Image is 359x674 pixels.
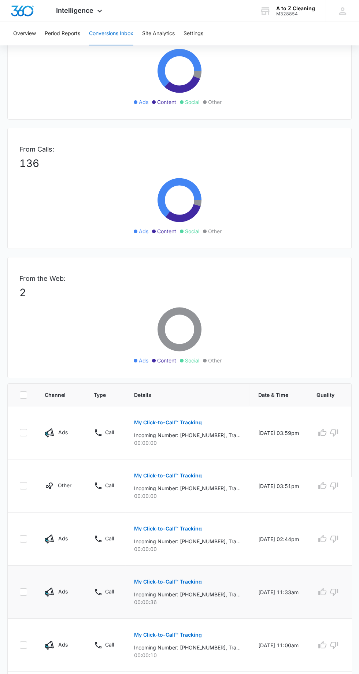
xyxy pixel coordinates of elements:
button: Conversions Inbox [89,22,133,45]
p: 2 [19,285,340,300]
p: Ads [58,535,68,542]
p: My Click-to-Call™ Tracking [134,579,202,584]
button: Settings [184,22,203,45]
span: Other [208,357,222,364]
button: My Click-to-Call™ Tracking [134,626,202,644]
span: Social [185,357,199,364]
p: Ads [58,641,68,648]
td: [DATE] 11:33am [249,566,308,619]
p: Call [105,481,114,489]
td: [DATE] 11:00am [249,619,308,672]
span: Other [208,98,222,106]
span: Ads [139,98,148,106]
span: Content [157,357,176,364]
p: From Calls: [19,144,340,154]
p: My Click-to-Call™ Tracking [134,526,202,531]
p: Incoming Number: [PHONE_NUMBER], Tracking Number: [PHONE_NUMBER], Ring To: [PHONE_NUMBER], Caller... [134,484,241,492]
button: My Click-to-Call™ Tracking [134,573,202,591]
td: [DATE] 03:51pm [249,459,308,513]
span: Social [185,227,199,235]
span: Social [185,98,199,106]
button: My Click-to-Call™ Tracking [134,520,202,537]
td: [DATE] 02:44pm [249,513,308,566]
button: Overview [13,22,36,45]
p: Other [58,481,71,489]
p: Ads [58,588,68,595]
p: 00:00:00 [134,439,241,447]
p: Incoming Number: [PHONE_NUMBER], Tracking Number: [PHONE_NUMBER], Ring To: [PHONE_NUMBER], Caller... [134,591,241,598]
button: Site Analytics [142,22,175,45]
p: My Click-to-Call™ Tracking [134,473,202,478]
button: My Click-to-Call™ Tracking [134,414,202,431]
span: Details [134,391,230,399]
p: My Click-to-Call™ Tracking [134,420,202,425]
span: Date & Time [258,391,288,399]
p: Call [105,641,114,648]
p: Ads [58,428,68,436]
p: 136 [19,156,340,171]
p: From the Web: [19,273,340,283]
p: 00:00:00 [134,545,241,553]
p: Incoming Number: [PHONE_NUMBER], Tracking Number: [PHONE_NUMBER], Ring To: [PHONE_NUMBER], Caller... [134,537,241,545]
button: My Click-to-Call™ Tracking [134,467,202,484]
p: Call [105,588,114,595]
td: [DATE] 03:59pm [249,406,308,459]
button: Period Reports [45,22,80,45]
p: 00:00:10 [134,651,241,659]
span: Other [208,227,222,235]
p: My Click-to-Call™ Tracking [134,632,202,637]
span: Content [157,98,176,106]
span: Intelligence [56,7,93,14]
div: account name [276,5,315,11]
p: 00:00:00 [134,492,241,500]
span: Ads [139,227,148,235]
span: Channel [45,391,66,399]
p: Call [105,535,114,542]
p: Call [105,428,114,436]
span: Type [94,391,106,399]
div: account id [276,11,315,16]
p: 00:00:36 [134,598,241,606]
p: Incoming Number: [PHONE_NUMBER], Tracking Number: [PHONE_NUMBER], Ring To: [PHONE_NUMBER], Caller... [134,644,241,651]
span: Content [157,227,176,235]
span: Ads [139,357,148,364]
span: Quality [317,391,334,399]
p: Incoming Number: [PHONE_NUMBER], Tracking Number: [PHONE_NUMBER], Ring To: [PHONE_NUMBER], Caller... [134,431,241,439]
